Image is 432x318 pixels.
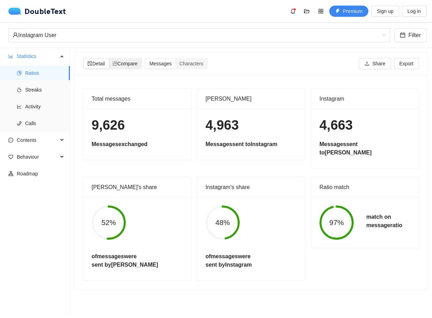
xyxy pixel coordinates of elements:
[206,140,296,149] h5: Messages sent to Instagram
[92,252,158,269] h5: of messages were sent by [PERSON_NAME]
[319,140,410,157] h5: Messages sent to [PERSON_NAME]
[319,177,410,197] div: Ratio match
[92,117,182,133] h1: 9,626
[408,31,421,39] span: Filter
[17,167,64,181] span: Roadmap
[87,61,92,66] span: file-search
[17,104,22,109] span: line-chart
[206,252,252,269] h5: of messages were sent by Instagram
[13,29,386,42] span: Instagram User
[301,6,312,17] button: folder-open
[8,8,66,15] div: DoubleText
[25,116,64,130] span: Calls
[319,219,354,226] span: 97%
[113,61,138,66] span: Compare
[206,89,296,109] div: [PERSON_NAME]
[365,61,369,67] span: upload
[92,177,182,197] div: [PERSON_NAME]'s share
[287,6,298,17] button: bell
[13,29,380,42] div: Instagram User
[359,58,391,69] button: uploadShare
[335,9,340,14] span: thunderbolt
[17,121,22,126] span: phone
[319,117,410,133] h1: 4,663
[302,8,312,14] span: folder-open
[25,66,64,80] span: Ratios
[8,154,13,159] span: heart
[402,6,426,17] button: Log in
[149,61,172,66] span: Messages
[17,49,58,63] span: Statistics
[92,89,182,109] div: Total messages
[113,61,117,66] span: ordered-list
[25,100,64,114] span: Activity
[343,7,362,15] span: Premium
[17,133,58,147] span: Contents
[92,140,182,149] h5: Messages exchanged
[92,219,126,226] span: 52%
[17,71,22,75] span: pie-chart
[179,61,203,66] span: Characters
[319,89,410,109] div: Instagram
[394,58,419,69] button: Export
[316,8,326,14] span: appstore
[372,60,385,67] span: Share
[8,8,24,15] img: logo
[329,6,368,17] button: thunderboltPremium
[8,54,13,59] span: bar-chart
[87,61,105,66] span: Detail
[8,8,66,15] a: logoDoubleText
[371,6,399,17] button: Sign up
[315,6,326,17] button: appstore
[366,213,402,230] h5: match on message ratio
[206,117,296,133] h1: 4,963
[206,177,296,197] div: Instagram's share
[17,87,22,92] span: fire
[377,7,393,15] span: Sign up
[288,8,298,14] span: bell
[399,60,413,67] span: Export
[400,32,405,39] span: calendar
[25,83,64,97] span: Streaks
[408,7,421,15] span: Log in
[13,32,18,38] span: user
[8,171,13,176] span: apartment
[17,150,58,164] span: Behaviour
[394,28,426,42] button: calendarFilter
[8,138,13,143] span: message
[206,219,240,226] span: 48%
